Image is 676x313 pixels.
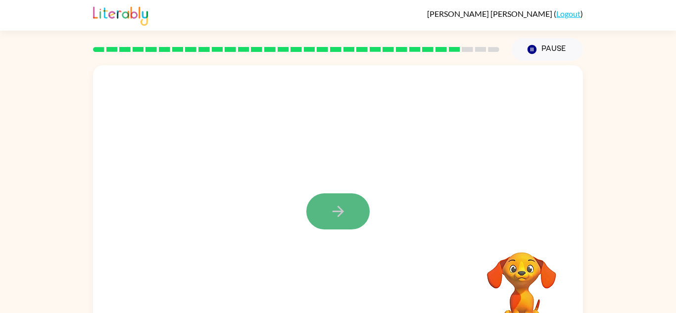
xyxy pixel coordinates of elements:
[93,4,148,26] img: Literably
[511,38,583,61] button: Pause
[427,9,554,18] span: [PERSON_NAME] [PERSON_NAME]
[556,9,580,18] a: Logout
[427,9,583,18] div: ( )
